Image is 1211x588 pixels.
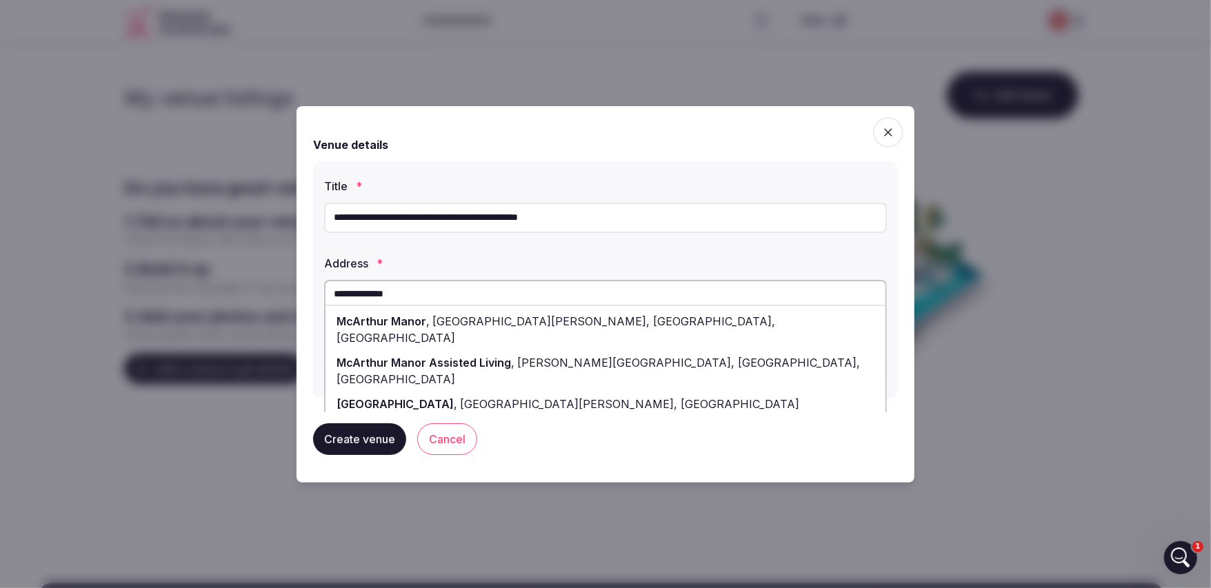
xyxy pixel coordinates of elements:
span: [GEOGRAPHIC_DATA][PERSON_NAME], [GEOGRAPHIC_DATA], [GEOGRAPHIC_DATA] [337,314,775,345]
div: , [326,309,885,350]
button: Create venue [313,423,406,455]
div: , [326,392,885,416]
span: [GEOGRAPHIC_DATA] [337,397,454,411]
h2: Venue details [313,136,388,153]
span: 1 [1192,541,1203,552]
label: Address [324,258,887,269]
label: Title [324,181,887,192]
span: McArthur Manor [337,314,426,328]
div: , [326,350,885,392]
span: McArthur Manor Assisted Living [337,356,511,369]
span: [PERSON_NAME][GEOGRAPHIC_DATA], [GEOGRAPHIC_DATA], [GEOGRAPHIC_DATA] [337,356,860,386]
button: Cancel [417,423,477,455]
span: [GEOGRAPHIC_DATA][PERSON_NAME], [GEOGRAPHIC_DATA] [457,397,799,411]
iframe: Intercom live chat [1164,541,1197,574]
